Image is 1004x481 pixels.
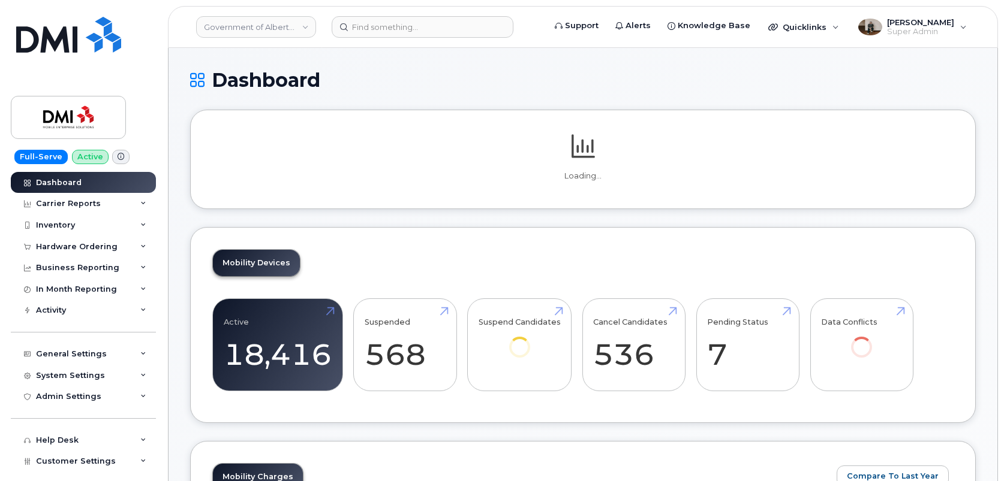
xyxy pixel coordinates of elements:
[821,305,902,374] a: Data Conflicts
[707,305,788,385] a: Pending Status 7
[190,69,976,90] h1: Dashboard
[224,305,332,385] a: Active 18,416
[365,305,446,385] a: Suspended 568
[593,305,674,385] a: Cancel Candidates 536
[479,305,561,374] a: Suspend Candidates
[212,171,954,181] p: Loading...
[213,250,300,276] a: Mobility Devices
